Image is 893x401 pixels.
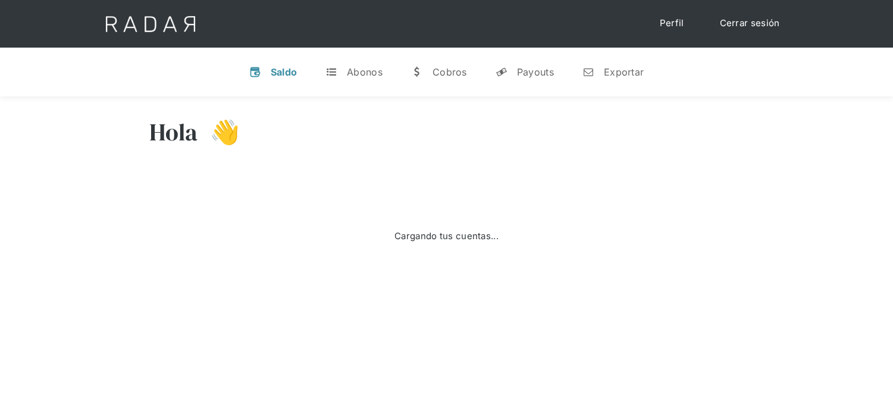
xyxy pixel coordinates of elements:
[433,66,467,78] div: Cobros
[394,230,499,243] div: Cargando tus cuentas...
[249,66,261,78] div: v
[496,66,507,78] div: y
[648,12,696,35] a: Perfil
[149,117,198,147] h3: Hola
[347,66,383,78] div: Abonos
[708,12,792,35] a: Cerrar sesión
[411,66,423,78] div: w
[517,66,554,78] div: Payouts
[198,117,240,147] h3: 👋
[604,66,644,78] div: Exportar
[325,66,337,78] div: t
[582,66,594,78] div: n
[271,66,297,78] div: Saldo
